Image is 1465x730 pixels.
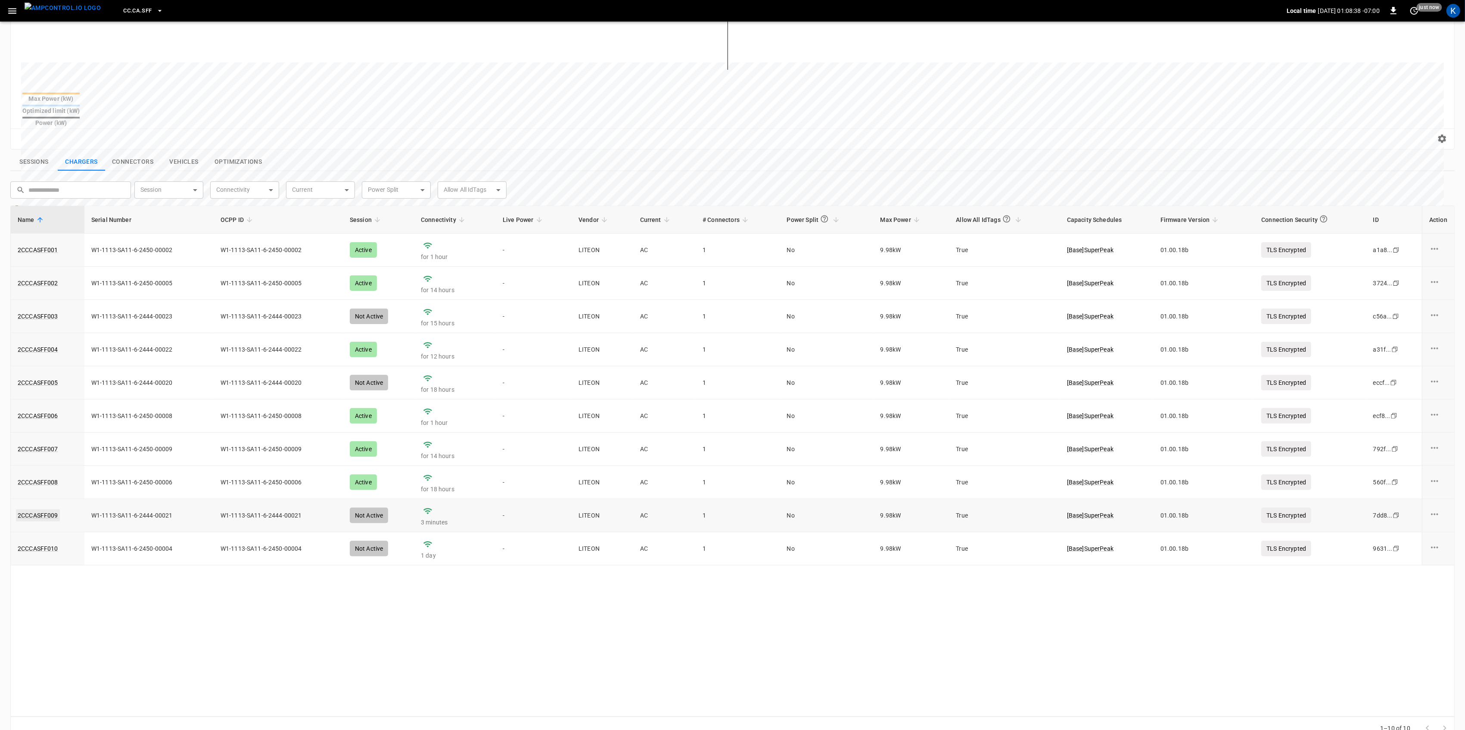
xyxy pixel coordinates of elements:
[1391,444,1400,454] div: copy
[1067,445,1147,453] p: [ Base ] SuperPeak
[1429,542,1447,555] div: charge point options
[16,509,60,521] a: 2CCCASFF009
[421,485,489,493] p: for 18 hours
[703,215,751,225] span: # Connectors
[1067,511,1147,520] a: [Base]SuperPeak
[949,532,1060,565] td: True
[350,342,377,357] div: Active
[1429,243,1447,256] div: charge point options
[10,153,58,171] button: show latest sessions
[1261,508,1311,523] p: TLS Encrypted
[633,499,696,532] td: AC
[496,466,572,499] td: -
[1261,474,1311,490] p: TLS Encrypted
[1154,499,1254,532] td: 01.00.18b
[1422,206,1454,234] th: Action
[1391,345,1400,354] div: copy
[496,433,572,466] td: -
[572,433,633,466] td: LITEON
[1261,211,1330,228] div: Connection Security
[160,153,208,171] button: show latest vehicles
[696,366,780,399] td: 1
[1067,378,1147,387] p: [ Base ] SuperPeak
[496,366,572,399] td: -
[18,544,58,553] a: 2CCCASFF010
[421,551,489,560] p: 1 day
[780,333,874,366] td: No
[696,433,780,466] td: 1
[208,153,269,171] button: show latest optimizations
[1392,511,1401,520] div: copy
[214,466,343,499] td: W1-1113-SA11-6-2450-00006
[214,532,343,565] td: W1-1113-SA11-6-2450-00004
[1407,4,1421,18] button: set refresh interval
[874,399,949,433] td: 9.98 kW
[1429,376,1447,389] div: charge point options
[696,333,780,366] td: 1
[949,366,1060,399] td: True
[579,215,610,225] span: Vendor
[1067,544,1147,553] a: [Base]SuperPeak
[633,399,696,433] td: AC
[572,466,633,499] td: LITEON
[1391,477,1400,487] div: copy
[1067,345,1147,354] p: [ Base ] SuperPeak
[874,532,949,565] td: 9.98 kW
[1261,375,1311,390] p: TLS Encrypted
[880,215,922,225] span: Max Power
[696,399,780,433] td: 1
[633,532,696,565] td: AC
[1429,409,1447,422] div: charge point options
[956,211,1023,228] span: Allow All IdTags
[1318,6,1380,15] p: [DATE] 01:08:38 -07:00
[1261,441,1311,457] p: TLS Encrypted
[421,215,467,225] span: Connectivity
[1067,412,1147,420] a: [Base]SuperPeak
[780,532,874,565] td: No
[1373,544,1393,553] div: 9631 ...
[1154,333,1254,366] td: 01.00.18b
[780,499,874,532] td: No
[18,345,58,354] a: 2CCCASFF004
[84,532,214,565] td: W1-1113-SA11-6-2450-00004
[18,412,58,420] a: 2CCCASFF006
[84,433,214,466] td: W1-1113-SA11-6-2450-00009
[640,215,672,225] span: Current
[120,3,166,19] button: CC.CA.SFF
[572,333,633,366] td: LITEON
[780,433,874,466] td: No
[696,466,780,499] td: 1
[214,499,343,532] td: W1-1113-SA11-6-2444-00021
[949,499,1060,532] td: True
[1373,378,1390,387] div: eccf ...
[1429,343,1447,356] div: charge point options
[572,366,633,399] td: LITEON
[1154,399,1254,433] td: 01.00.18b
[1154,433,1254,466] td: 01.00.18b
[18,378,58,387] a: 2CCCASFF005
[1154,366,1254,399] td: 01.00.18b
[1154,532,1254,565] td: 01.00.18b
[1160,215,1221,225] span: Firmware Version
[949,399,1060,433] td: True
[496,333,572,366] td: -
[350,375,389,390] div: Not Active
[1429,509,1447,522] div: charge point options
[787,211,842,228] span: Power Split
[572,499,633,532] td: LITEON
[350,508,389,523] div: Not Active
[1154,466,1254,499] td: 01.00.18b
[1261,541,1311,556] p: TLS Encrypted
[1067,345,1147,354] a: [Base]SuperPeak
[350,474,377,490] div: Active
[874,466,949,499] td: 9.98 kW
[949,466,1060,499] td: True
[214,433,343,466] td: W1-1113-SA11-6-2450-00009
[633,433,696,466] td: AC
[1067,478,1147,487] a: [Base]SuperPeak
[1390,378,1398,387] div: copy
[123,6,152,16] span: CC.CA.SFF
[1067,478,1147,487] p: [ Base ] SuperPeak
[1429,443,1447,455] div: charge point options
[496,499,572,532] td: -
